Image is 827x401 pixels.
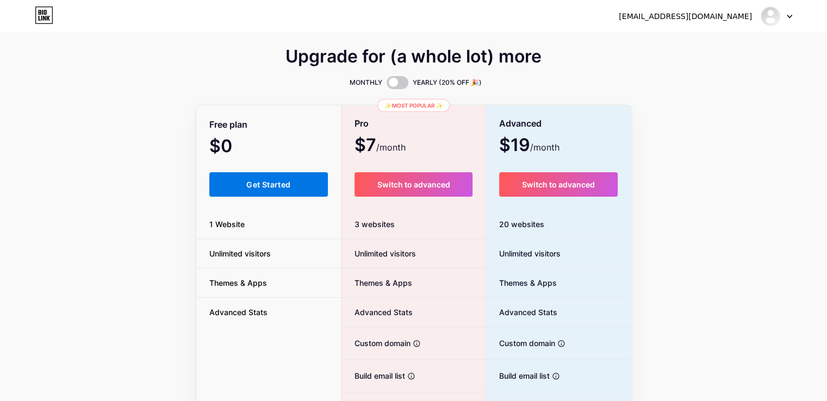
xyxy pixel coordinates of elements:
span: $0 [209,140,262,155]
span: Switch to advanced [377,180,450,189]
span: Advanced Stats [341,306,413,318]
span: MONTHLY [350,77,382,88]
span: Unlimited visitors [486,248,561,259]
div: [EMAIL_ADDRESS][DOMAIN_NAME] [619,11,752,22]
span: Themes & Apps [196,277,280,289]
span: Get Started [246,180,290,189]
span: Free plan [209,115,247,134]
span: $7 [355,139,406,154]
button: Switch to advanced [499,172,618,197]
span: Advanced Stats [486,306,557,318]
button: Get Started [209,172,328,197]
span: Themes & Apps [486,277,557,289]
span: Themes & Apps [341,277,412,289]
span: Advanced [499,114,542,133]
button: Switch to advanced [355,172,472,197]
div: 3 websites [341,210,486,239]
span: 1 Website [196,218,258,230]
div: 20 websites [486,210,631,239]
div: ✨ Most popular ✨ [377,99,450,112]
span: Advanced Stats [196,306,281,318]
span: Unlimited visitors [341,248,416,259]
span: Custom domain [486,337,555,349]
span: Build email list [341,370,405,381]
span: Upgrade for (a whole lot) more [285,50,542,63]
span: /month [376,141,406,154]
span: Pro [355,114,369,133]
img: privatecheauf [760,6,781,27]
span: Unlimited visitors [196,248,284,259]
span: /month [530,141,559,154]
span: Switch to advanced [522,180,595,189]
span: $19 [499,139,559,154]
span: YEARLY (20% OFF 🎉) [413,77,482,88]
span: Build email list [486,370,550,381]
span: Custom domain [341,337,411,349]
